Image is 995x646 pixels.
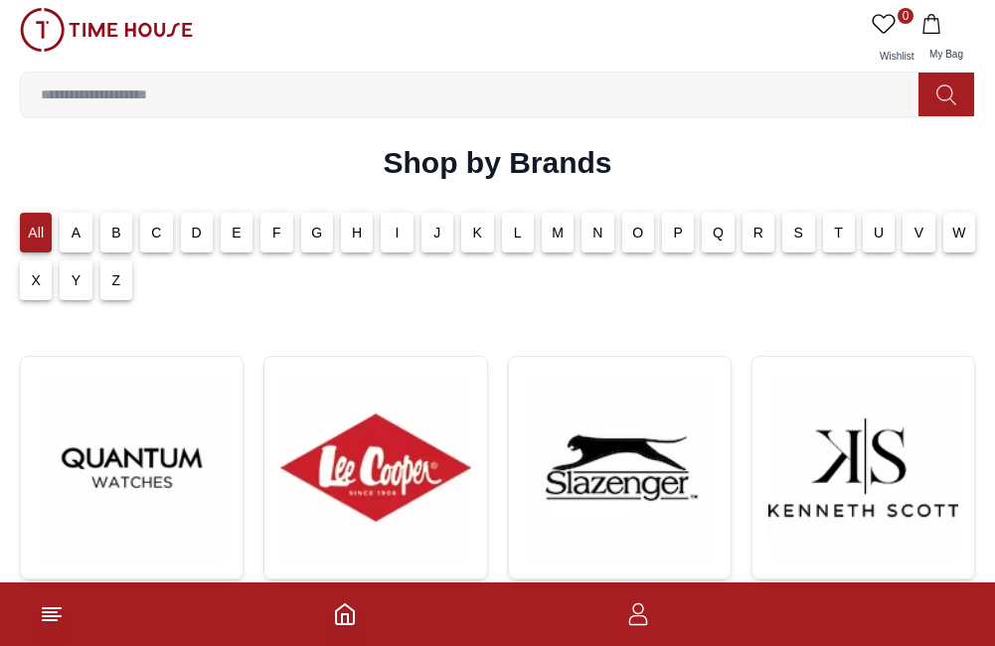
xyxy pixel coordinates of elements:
[473,223,483,242] p: K
[111,223,121,242] p: B
[834,223,843,242] p: T
[311,223,322,242] p: G
[592,223,602,242] p: N
[383,145,611,181] h2: Shop by Brands
[552,223,564,242] p: M
[525,373,715,563] img: ...
[768,373,958,563] img: ...
[192,223,202,242] p: D
[333,602,357,626] a: Home
[37,373,227,563] img: ...
[632,223,643,242] p: O
[952,223,965,242] p: W
[151,223,161,242] p: C
[112,270,121,290] p: Z
[713,223,724,242] p: Q
[272,223,281,242] p: F
[433,223,440,242] p: J
[874,223,884,242] p: U
[794,223,804,242] p: S
[514,223,522,242] p: L
[872,51,921,62] span: Wishlist
[921,49,971,60] span: My Bag
[280,373,470,563] img: ...
[673,223,683,242] p: P
[396,223,400,242] p: I
[28,223,44,242] p: All
[31,270,41,290] p: X
[20,8,193,52] img: ...
[753,223,763,242] p: R
[917,8,975,72] button: My Bag
[352,223,362,242] p: H
[72,223,82,242] p: A
[232,223,242,242] p: E
[868,8,917,72] a: 0Wishlist
[914,223,924,242] p: V
[72,270,82,290] p: Y
[898,8,913,24] span: 0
